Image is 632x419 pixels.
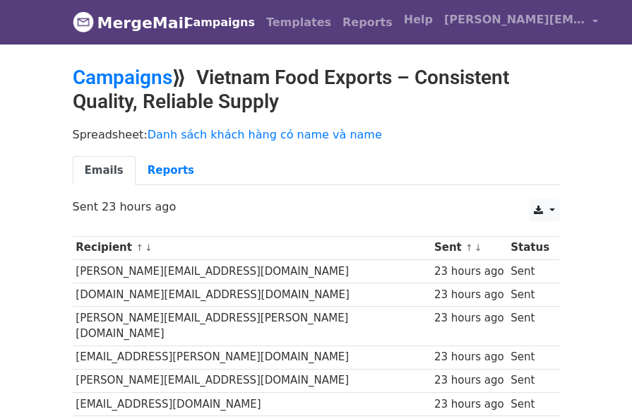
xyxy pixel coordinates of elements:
[434,310,504,326] div: 23 hours ago
[73,66,560,113] h2: ⟫ Vietnam Food Exports – Consistent Quality, Reliable Supply
[434,349,504,365] div: 23 hours ago
[73,306,431,346] td: [PERSON_NAME][EMAIL_ADDRESS][PERSON_NAME][DOMAIN_NAME]
[73,283,431,306] td: [DOMAIN_NAME][EMAIL_ADDRESS][DOMAIN_NAME]
[73,369,431,392] td: [PERSON_NAME][EMAIL_ADDRESS][DOMAIN_NAME]
[337,8,398,37] a: Reports
[73,346,431,369] td: [EMAIL_ADDRESS][PERSON_NAME][DOMAIN_NAME]
[507,306,552,346] td: Sent
[136,242,143,253] a: ↑
[73,259,431,283] td: [PERSON_NAME][EMAIL_ADDRESS][DOMAIN_NAME]
[73,8,168,37] a: MergeMail
[434,396,504,413] div: 23 hours ago
[73,236,431,259] th: Recipient
[507,236,552,259] th: Status
[507,346,552,369] td: Sent
[73,156,136,185] a: Emails
[561,351,632,419] iframe: Chat Widget
[434,287,504,303] div: 23 hours ago
[73,199,560,214] p: Sent 23 hours ago
[465,242,473,253] a: ↑
[148,128,382,141] a: Danh sách khách hàng có name và name
[73,66,172,89] a: Campaigns
[261,8,337,37] a: Templates
[507,392,552,415] td: Sent
[475,242,482,253] a: ↓
[507,283,552,306] td: Sent
[439,6,604,39] a: [PERSON_NAME][EMAIL_ADDRESS][DOMAIN_NAME]
[431,236,507,259] th: Sent
[73,11,94,33] img: MergeMail logo
[434,372,504,389] div: 23 hours ago
[136,156,206,185] a: Reports
[179,8,261,37] a: Campaigns
[444,11,585,28] span: [PERSON_NAME][EMAIL_ADDRESS][DOMAIN_NAME]
[73,127,560,142] p: Spreadsheet:
[434,264,504,280] div: 23 hours ago
[73,392,431,415] td: [EMAIL_ADDRESS][DOMAIN_NAME]
[398,6,439,34] a: Help
[507,369,552,392] td: Sent
[507,259,552,283] td: Sent
[145,242,153,253] a: ↓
